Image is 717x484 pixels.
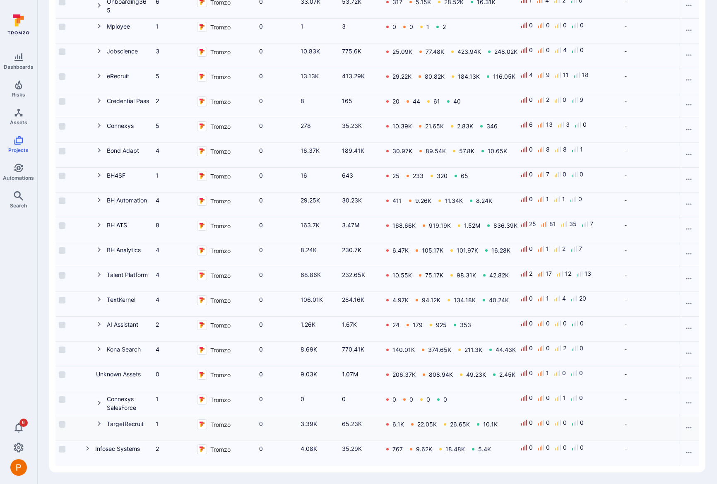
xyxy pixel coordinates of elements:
[156,197,159,204] a: 4
[392,272,412,279] a: 10.55K
[682,297,695,310] button: Row actions menu
[682,272,695,285] button: Row actions menu
[156,296,159,303] a: 4
[339,93,381,118] div: Cell for Vulnerabilities
[10,119,27,125] span: Assets
[3,175,34,181] span: Automations
[493,222,517,229] a: 836.39K
[445,445,465,453] a: 18.48K
[433,98,440,105] a: 61
[256,43,297,68] div: Cell for Members
[679,68,699,93] div: Cell for
[156,172,159,179] a: 1
[194,68,256,93] div: Cell for Source
[342,445,362,452] a: 35.29K
[392,346,415,353] a: 140.01K
[10,459,27,476] div: Peter Baker
[425,123,444,130] a: 21.65K
[256,118,297,142] div: Cell for Members
[259,395,263,402] a: 0
[426,147,446,154] a: 89.54K
[563,22,567,29] div: 0
[156,445,159,452] a: 2
[59,98,65,105] span: Select row
[422,247,443,254] a: 105.17K
[381,118,517,142] div: Cell for Vulnerabilities by severity
[342,371,358,378] a: 1.07M
[682,197,695,211] button: Row actions menu
[392,23,396,30] a: 0
[499,371,515,378] a: 2.45K
[342,172,353,179] a: 643
[4,64,34,70] span: Dashboards
[392,48,412,55] a: 25.09K
[301,48,320,55] a: 10.83K
[679,19,699,43] div: Cell for
[392,123,412,130] a: 10.39K
[392,73,411,80] a: 29.22K
[679,93,699,118] div: Cell for
[156,72,159,79] a: 5
[342,296,364,303] a: 284.16K
[392,421,404,428] a: 6.1K
[55,43,70,68] div: Cell for selection
[621,68,683,93] div: Cell for Primary contact
[392,197,402,204] a: 411
[621,19,683,43] div: Cell for Primary contact
[466,371,486,378] a: 49.23K
[152,118,194,142] div: Cell for Subprojects
[392,321,399,328] a: 24
[107,222,127,229] a: BH ATS
[682,247,695,260] button: Row actions menu
[342,122,362,129] a: 35.23K
[443,396,447,403] a: 0
[301,197,320,204] a: 29.25K
[443,23,446,30] a: 2
[156,147,159,154] a: 4
[342,321,357,328] a: 1.67K
[301,246,317,253] a: 8.24K
[460,321,471,328] a: 353
[682,222,695,236] button: Row actions menu
[107,197,147,204] a: BH Automation
[259,147,263,154] a: 0
[259,97,263,104] a: 0
[517,68,621,93] div: Cell for Alerts
[529,22,533,29] div: 0
[10,202,27,209] span: Search
[256,93,297,118] div: Cell for Members
[339,43,381,68] div: Cell for Vulnerabilities
[259,420,263,427] a: 0
[342,246,361,253] a: 230.7K
[301,122,311,129] a: 278
[580,96,583,103] div: 9
[381,68,517,93] div: Cell for Vulnerabilities by severity
[464,346,482,353] a: 211.3K
[381,43,517,68] div: Cell for Vulnerabilities by severity
[413,172,423,179] a: 233
[491,247,510,254] a: 16.28K
[682,73,695,87] button: Row actions menu
[580,47,584,53] div: 0
[546,96,549,103] div: 2
[461,172,468,179] a: 65
[392,445,403,453] a: 767
[156,395,159,402] a: 1
[682,347,695,360] button: Row actions menu
[445,197,463,204] a: 11.34K
[417,421,437,428] a: 22.05K
[107,346,141,353] a: Kona Search
[301,271,321,278] a: 68.86K
[156,23,159,30] a: 1
[342,271,365,278] a: 232.65K
[12,92,25,98] span: Risks
[107,271,148,278] a: Talent Platform
[256,68,297,93] div: Cell for Members
[381,19,517,43] div: Cell for Vulnerabilities by severity
[546,22,550,29] div: 0
[210,121,231,131] span: Tromzo
[392,396,396,403] a: 0
[529,96,533,103] div: 0
[486,123,498,130] a: 346
[259,321,263,328] a: 0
